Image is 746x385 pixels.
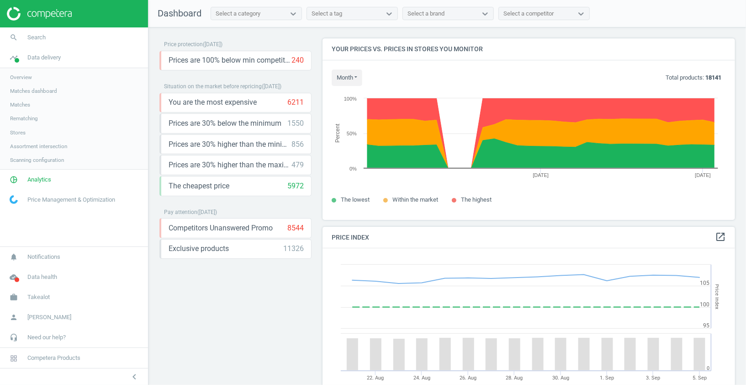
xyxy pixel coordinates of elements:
p: Total products: [666,74,721,82]
span: ( [DATE] ) [262,83,281,90]
span: Price Management & Optimization [27,196,115,204]
span: Prices are 30% higher than the maximal [169,160,291,170]
text: 100 [700,301,710,308]
span: Data health [27,273,57,281]
tspan: 28. Aug [506,375,523,381]
span: Pay attention [164,209,197,215]
span: Search [27,33,46,42]
text: 50% [347,131,357,136]
text: 100% [344,96,357,102]
span: Within the market [392,196,438,203]
i: person [5,309,22,326]
span: Prices are 30% below the minimum [169,118,281,128]
span: Prices are 30% higher than the minimum [169,139,291,150]
tspan: [DATE] [695,172,711,178]
div: 11326 [283,244,304,254]
span: Notifications [27,253,60,261]
div: 479 [291,160,304,170]
h4: Price Index [323,227,735,248]
tspan: 1. Sep [600,375,614,381]
tspan: 3. Sep [646,375,661,381]
span: Price protection [164,41,203,48]
button: chevron_left [123,371,146,383]
tspan: 30. Aug [552,375,569,381]
tspan: [DATE] [533,172,549,178]
i: search [5,29,22,46]
span: Rematching [10,115,38,122]
a: open_in_new [715,231,726,243]
i: work [5,289,22,306]
div: 6211 [287,97,304,107]
text: 105 [700,280,710,286]
tspan: 26. Aug [460,375,476,381]
tspan: 22. Aug [367,375,384,381]
div: Select a brand [407,10,444,18]
span: Data delivery [27,53,61,62]
span: Situation on the market before repricing [164,83,262,90]
button: month [332,70,362,86]
span: Competitors Unanswered Promo [169,223,273,233]
span: [PERSON_NAME] [27,313,71,321]
i: cloud_done [5,268,22,286]
span: The lowest [341,196,370,203]
div: Select a tag [312,10,342,18]
img: ajHJNr6hYgQAAAAASUVORK5CYII= [7,7,72,21]
div: 5972 [287,181,304,191]
i: open_in_new [715,231,726,242]
span: Takealot [27,293,50,301]
span: Overview [10,74,32,81]
span: Analytics [27,176,51,184]
span: You are the most expensive [169,97,257,107]
span: Need our help? [27,333,66,342]
b: 18141 [705,74,721,81]
span: Matches dashboard [10,87,57,95]
div: 240 [291,55,304,65]
i: chevron_left [129,371,140,382]
span: Competera Products [27,354,80,362]
div: 1550 [287,118,304,128]
span: Stores [10,129,26,136]
div: 856 [291,139,304,150]
tspan: Percent [334,123,341,143]
text: 0 [707,365,710,371]
span: ( [DATE] ) [197,209,217,215]
text: 0% [349,166,357,171]
span: Matches [10,101,30,108]
div: 8544 [287,223,304,233]
span: Assortment intersection [10,143,67,150]
tspan: 24. Aug [413,375,430,381]
h4: Your prices vs. prices in stores you monitor [323,38,735,60]
i: notifications [5,248,22,266]
div: Select a competitor [503,10,554,18]
div: Select a category [216,10,260,18]
i: timeline [5,49,22,66]
text: 95 [704,322,710,329]
tspan: Price Index [714,284,720,309]
i: headset_mic [5,329,22,346]
span: Prices are 100% below min competitor [169,55,291,65]
span: The highest [461,196,492,203]
tspan: 5. Sep [693,375,707,381]
span: Dashboard [158,8,201,19]
img: wGWNvw8QSZomAAAAABJRU5ErkJggg== [10,195,18,204]
span: The cheapest price [169,181,229,191]
span: ( [DATE] ) [203,41,222,48]
span: Exclusive products [169,244,229,254]
span: Scanning configuration [10,156,64,164]
i: pie_chart_outlined [5,171,22,188]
